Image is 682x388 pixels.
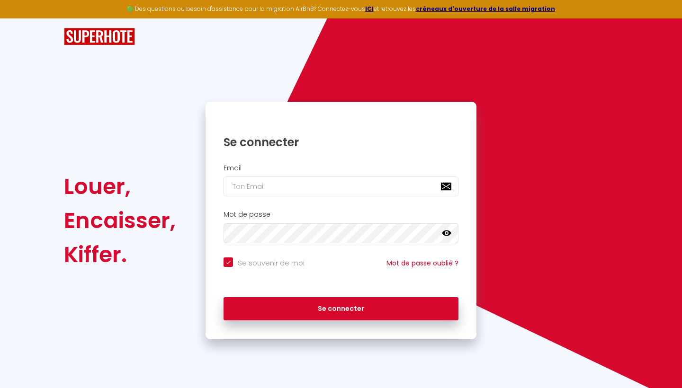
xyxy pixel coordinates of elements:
[64,169,176,203] div: Louer,
[365,5,374,13] a: ICI
[224,297,458,321] button: Se connecter
[224,211,458,219] h2: Mot de passe
[8,4,36,32] button: Ouvrir le widget de chat LiveChat
[386,258,458,268] a: Mot de passe oublié ?
[224,164,458,172] h2: Email
[224,135,458,150] h1: Se connecter
[416,5,555,13] a: créneaux d'ouverture de la salle migration
[64,238,176,272] div: Kiffer.
[224,176,458,196] input: Ton Email
[64,203,176,238] div: Encaisser,
[64,28,135,45] img: SuperHote logo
